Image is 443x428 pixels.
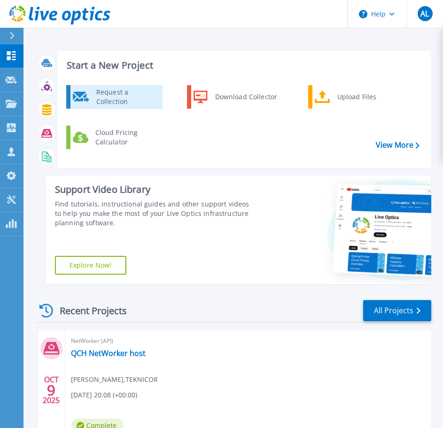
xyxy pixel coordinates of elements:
span: [DATE] 20:08 (+00:00) [71,390,137,400]
div: Support Video Library [55,183,253,196]
div: Cloud Pricing Calculator [91,128,160,147]
div: Download Collector [210,87,281,106]
div: Find tutorials, instructional guides and other support videos to help you make the most of your L... [55,199,253,228]
a: Request a Collection [66,85,163,109]
a: Cloud Pricing Calculator [66,126,163,149]
div: OCT 2025 [42,373,60,407]
h3: Start a New Project [67,60,419,71]
span: NetWorker (API) [71,336,426,346]
span: [PERSON_NAME] , TEKNICOR [71,374,158,385]
span: AL [420,10,429,17]
a: All Projects [363,300,431,321]
a: QCH NetWorker host [71,349,146,358]
div: Recent Projects [36,299,140,322]
div: Upload Files [333,87,402,106]
div: Request a Collection [92,87,160,106]
a: Upload Files [308,85,404,109]
a: Download Collector [187,85,283,109]
span: 9 [47,386,55,394]
a: View More [376,141,420,150]
a: Explore Now! [55,256,126,275]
